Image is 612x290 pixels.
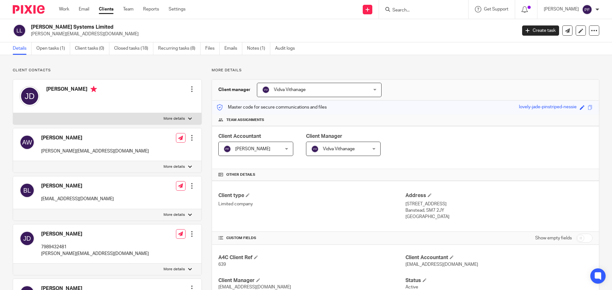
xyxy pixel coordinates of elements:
[41,148,149,154] p: [PERSON_NAME][EMAIL_ADDRESS][DOMAIN_NAME]
[582,4,592,15] img: svg%3E
[544,6,579,12] p: [PERSON_NAME]
[405,207,593,214] p: Banstead, SM7 2JY
[19,231,35,246] img: svg%3E
[224,42,242,55] a: Emails
[41,231,149,237] h4: [PERSON_NAME]
[535,235,572,241] label: Show empty fields
[164,212,185,217] p: More details
[41,244,149,250] p: 7989432481
[217,104,327,110] p: Master code for secure communications and files
[143,6,159,12] a: Reports
[226,172,255,177] span: Other details
[306,134,342,139] span: Client Manager
[75,42,109,55] a: Client tasks (0)
[226,117,264,123] span: Team assignments
[311,145,319,153] img: svg%3E
[392,8,449,13] input: Search
[405,277,593,284] h4: Status
[41,183,114,189] h4: [PERSON_NAME]
[31,24,416,31] h2: [PERSON_NAME] Systems Limited
[41,135,149,141] h4: [PERSON_NAME]
[59,6,69,12] a: Work
[41,196,114,202] p: [EMAIL_ADDRESS][DOMAIN_NAME]
[223,145,231,153] img: svg%3E
[212,68,599,73] p: More details
[99,6,113,12] a: Clients
[158,42,200,55] a: Recurring tasks (8)
[405,262,478,267] span: [EMAIL_ADDRESS][DOMAIN_NAME]
[13,24,26,37] img: svg%3E
[164,116,185,121] p: More details
[13,68,202,73] p: Client contacts
[247,42,270,55] a: Notes (1)
[405,192,593,199] h4: Address
[123,6,134,12] a: Team
[19,135,35,150] img: svg%3E
[522,25,559,36] a: Create task
[218,87,251,93] h3: Client manager
[519,104,577,111] div: lovely-jade-pinstriped-nessie
[169,6,186,12] a: Settings
[164,267,185,272] p: More details
[13,42,32,55] a: Details
[218,277,405,284] h4: Client Manager
[405,254,593,261] h4: Client Accountant
[218,134,261,139] span: Client Accountant
[218,285,291,289] span: [EMAIL_ADDRESS][DOMAIN_NAME]
[484,7,508,11] span: Get Support
[205,42,220,55] a: Files
[262,86,270,94] img: svg%3E
[405,201,593,207] p: [STREET_ADDRESS]
[46,86,97,94] h4: [PERSON_NAME]
[36,42,70,55] a: Open tasks (1)
[405,285,418,289] span: Active
[218,201,405,207] p: Limited company
[31,31,513,37] p: [PERSON_NAME][EMAIL_ADDRESS][DOMAIN_NAME]
[13,5,45,14] img: Pixie
[275,42,300,55] a: Audit logs
[218,254,405,261] h4: A4C Client Ref
[235,147,270,151] span: [PERSON_NAME]
[218,236,405,241] h4: CUSTOM FIELDS
[323,147,355,151] span: Vidva Vithanage
[19,86,40,106] img: svg%3E
[19,183,35,198] img: svg%3E
[274,88,306,92] span: Vidva Vithanage
[91,86,97,92] i: Primary
[79,6,89,12] a: Email
[114,42,153,55] a: Closed tasks (18)
[405,214,593,220] p: [GEOGRAPHIC_DATA]
[218,192,405,199] h4: Client type
[218,262,226,267] span: 639
[164,164,185,169] p: More details
[41,251,149,257] p: [PERSON_NAME][EMAIL_ADDRESS][DOMAIN_NAME]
